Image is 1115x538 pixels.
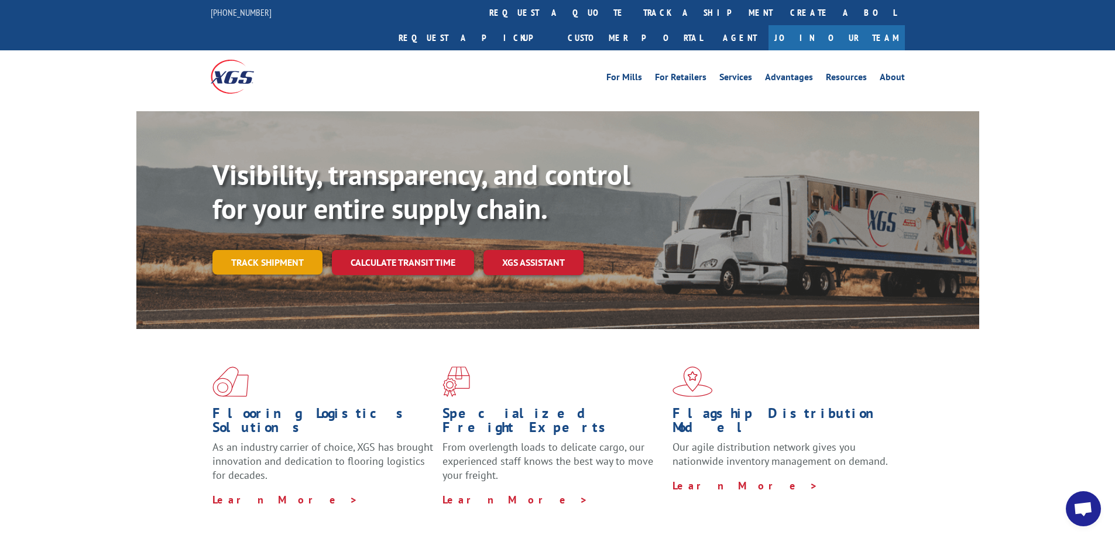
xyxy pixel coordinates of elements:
[212,250,323,275] a: Track shipment
[332,250,474,275] a: Calculate transit time
[442,493,588,506] a: Learn More >
[390,25,559,50] a: Request a pickup
[765,73,813,85] a: Advantages
[673,366,713,397] img: xgs-icon-flagship-distribution-model-red
[212,366,249,397] img: xgs-icon-total-supply-chain-intelligence-red
[655,73,706,85] a: For Retailers
[673,406,894,440] h1: Flagship Distribution Model
[673,479,818,492] a: Learn More >
[212,156,630,227] b: Visibility, transparency, and control for your entire supply chain.
[606,73,642,85] a: For Mills
[211,6,272,18] a: [PHONE_NUMBER]
[212,493,358,506] a: Learn More >
[769,25,905,50] a: Join Our Team
[711,25,769,50] a: Agent
[673,440,888,468] span: Our agile distribution network gives you nationwide inventory management on demand.
[559,25,711,50] a: Customer Portal
[483,250,584,275] a: XGS ASSISTANT
[442,440,664,492] p: From overlength loads to delicate cargo, our experienced staff knows the best way to move your fr...
[442,406,664,440] h1: Specialized Freight Experts
[826,73,867,85] a: Resources
[212,440,433,482] span: As an industry carrier of choice, XGS has brought innovation and dedication to flooring logistics...
[212,406,434,440] h1: Flooring Logistics Solutions
[880,73,905,85] a: About
[442,366,470,397] img: xgs-icon-focused-on-flooring-red
[1066,491,1101,526] div: Open chat
[719,73,752,85] a: Services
